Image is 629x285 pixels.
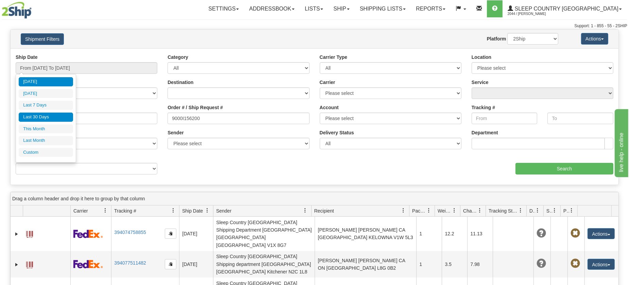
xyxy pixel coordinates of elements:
span: Packages [412,207,426,214]
a: Recipient filter column settings [398,205,409,216]
a: Delivery Status filter column settings [532,205,543,216]
span: 2044 / [PERSON_NAME] [508,11,559,17]
input: To [547,113,613,124]
li: [DATE] [19,77,73,86]
label: Ship Date [16,54,38,61]
li: Last 30 Days [19,113,73,122]
span: Ship Date [182,207,203,214]
a: Lists [300,0,328,17]
a: Sleep Country [GEOGRAPHIC_DATA] 2044 / [PERSON_NAME] [503,0,627,17]
a: Tracking # filter column settings [168,205,179,216]
button: Copy to clipboard [165,259,176,269]
a: Expand [13,231,20,237]
img: 2 - FedEx [73,260,103,268]
label: Tracking # [472,104,495,111]
span: Pickup Status [563,207,569,214]
label: Service [472,79,489,86]
div: grid grouping header [11,192,618,205]
span: Delivery Status [529,207,535,214]
button: Actions [588,259,615,270]
a: Expand [13,261,20,268]
label: Platform [487,35,506,42]
a: 394074758855 [114,230,146,235]
a: Shipping lists [355,0,411,17]
td: 7.98 [467,251,493,278]
td: 3.5 [442,251,467,278]
span: Tracking Status [489,207,518,214]
td: Sleep Country [GEOGRAPHIC_DATA] Shipping department [GEOGRAPHIC_DATA] [GEOGRAPHIC_DATA] Kitchener... [213,251,315,278]
td: 1 [416,251,442,278]
li: This Month [19,124,73,134]
a: Ship [328,0,354,17]
iframe: chat widget [613,108,628,177]
label: Location [472,54,491,61]
label: Destination [168,79,193,86]
button: Copy to clipboard [165,229,176,239]
a: Shipment Issues filter column settings [549,205,560,216]
span: Sleep Country [GEOGRAPHIC_DATA] [513,6,618,12]
label: Department [472,129,498,136]
td: 11.13 [467,217,493,251]
span: Unknown [537,259,546,268]
div: Support: 1 - 855 - 55 - 2SHIP [2,23,627,29]
span: Pickup Not Assigned [571,229,580,238]
span: Weight [438,207,452,214]
td: 1 [416,217,442,251]
td: 12.2 [442,217,467,251]
label: Sender [168,129,184,136]
label: Account [320,104,339,111]
li: Last 7 Days [19,101,73,110]
a: Sender filter column settings [300,205,311,216]
a: Addressbook [244,0,300,17]
li: [DATE] [19,89,73,98]
input: Search [516,163,613,174]
td: [PERSON_NAME] [PERSON_NAME] CA ON [GEOGRAPHIC_DATA] L8G 0B2 [315,251,416,278]
a: Settings [203,0,244,17]
a: Reports [411,0,451,17]
td: [PERSON_NAME] [PERSON_NAME] CA [GEOGRAPHIC_DATA] KELOWNA V1W 5L3 [315,217,416,251]
a: Carrier filter column settings [100,205,111,216]
button: Shipment Filters [21,33,64,45]
label: Category [168,54,188,61]
input: From [472,113,538,124]
li: Custom [19,148,73,157]
a: 394077511482 [114,260,146,266]
td: [DATE] [179,217,213,251]
a: Charge filter column settings [474,205,486,216]
span: Tracking # [114,207,136,214]
label: Carrier [320,79,335,86]
div: live help - online [5,4,63,12]
span: Charge [463,207,477,214]
span: Carrier [73,207,88,214]
span: Pickup Not Assigned [571,259,580,268]
span: Shipment Issues [546,207,552,214]
a: Pickup Status filter column settings [566,205,577,216]
span: Sender [216,207,231,214]
a: Ship Date filter column settings [202,205,213,216]
span: Unknown [537,229,546,238]
label: Order # / Ship Request # [168,104,223,111]
span: Recipient [314,207,334,214]
li: Last Month [19,136,73,145]
img: logo2044.jpg [2,2,32,19]
a: Tracking Status filter column settings [515,205,526,216]
label: Carrier Type [320,54,347,61]
a: Weight filter column settings [449,205,460,216]
button: Actions [588,228,615,239]
label: Delivery Status [320,129,354,136]
a: Label [26,258,33,269]
td: [DATE] [179,251,213,278]
a: Label [26,228,33,239]
button: Actions [581,33,608,45]
img: 2 - FedEx [73,230,103,238]
td: Sleep Country [GEOGRAPHIC_DATA] Shipping Department [GEOGRAPHIC_DATA] [GEOGRAPHIC_DATA] [GEOGRAPH... [213,217,315,251]
a: Packages filter column settings [423,205,435,216]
